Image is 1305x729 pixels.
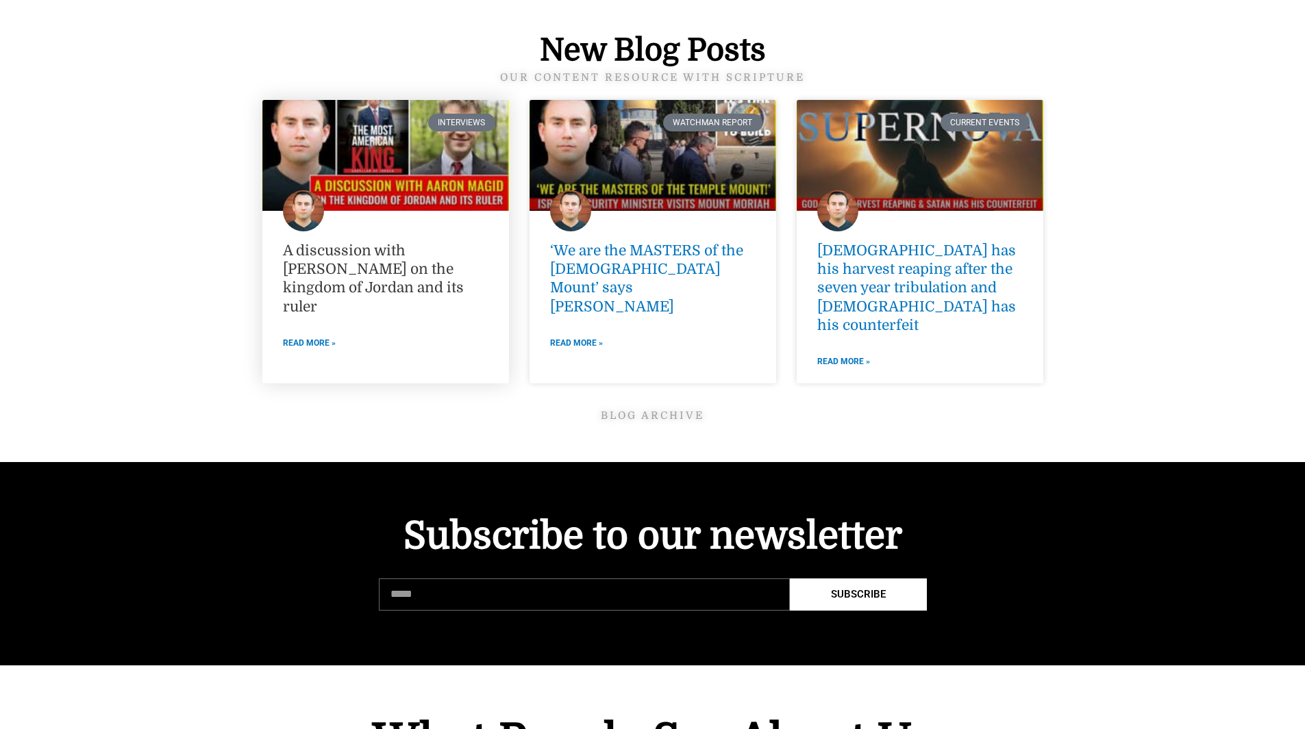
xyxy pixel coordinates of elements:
img: Marco [283,190,324,231]
img: Marco [817,190,858,231]
a: [DEMOGRAPHIC_DATA] has his harvest reaping after the seven year tribulation and [DEMOGRAPHIC_DATA... [817,242,1016,333]
a: Read more about ‘We are the MASTERS of the Temple Mount’ says Ben-Gvir [550,335,603,350]
div: Interviews [428,114,495,131]
a: Read more about God has his harvest reaping after the seven year tribulation and Satan has his co... [817,354,870,369]
a: Read more about A discussion with Aaron Magid on the kingdom of Jordan and its ruler [283,335,336,350]
a: ‘We are the MASTERS of the [DEMOGRAPHIC_DATA] Mount’ says [PERSON_NAME] [550,242,743,315]
h5: Our content resource with scripture [262,73,1043,83]
h4: New Blog Posts [262,35,1043,66]
span: Subscribe [831,589,886,600]
a: A discussion with [PERSON_NAME] on the kingdom of Jordan and its ruler [283,242,464,315]
img: Marco [550,190,591,231]
div: Current Events [941,114,1030,131]
div: Watchman Report [663,114,762,131]
form: New Form [379,578,927,617]
h4: Subscribe to our newsletter [379,517,927,554]
a: Blog archive [601,409,704,422]
button: Subscribe [790,578,927,611]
